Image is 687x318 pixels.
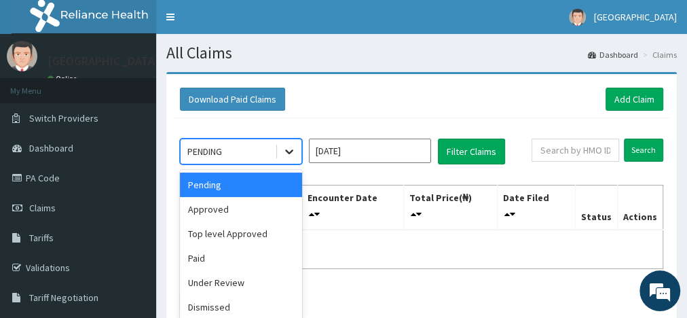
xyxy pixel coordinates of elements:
th: Total Price(₦) [403,185,498,230]
th: Actions [617,185,663,230]
input: Search by HMO ID [532,139,619,162]
div: Under Review [180,270,302,295]
a: Add Claim [606,88,663,111]
span: Switch Providers [29,112,98,124]
p: [GEOGRAPHIC_DATA] [48,55,160,67]
span: Tariff Negotiation [29,291,98,304]
input: Select Month and Year [309,139,431,163]
div: Pending [180,173,302,197]
img: User Image [7,41,37,71]
div: Top level Approved [180,222,302,246]
img: User Image [569,9,586,26]
input: Search [624,139,663,162]
div: Paid [180,246,302,270]
div: PENDING [187,145,222,158]
a: Dashboard [588,49,638,60]
span: Tariffs [29,232,54,244]
th: Status [575,185,617,230]
span: [GEOGRAPHIC_DATA] [594,11,677,23]
th: Date Filed [498,185,576,230]
th: Encounter Date [301,185,403,230]
span: Dashboard [29,142,73,154]
h1: All Claims [166,44,677,62]
a: Online [48,74,80,84]
li: Claims [639,49,677,60]
div: Approved [180,197,302,222]
span: Claims [29,202,56,214]
button: Download Paid Claims [180,88,285,111]
button: Filter Claims [438,139,505,164]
